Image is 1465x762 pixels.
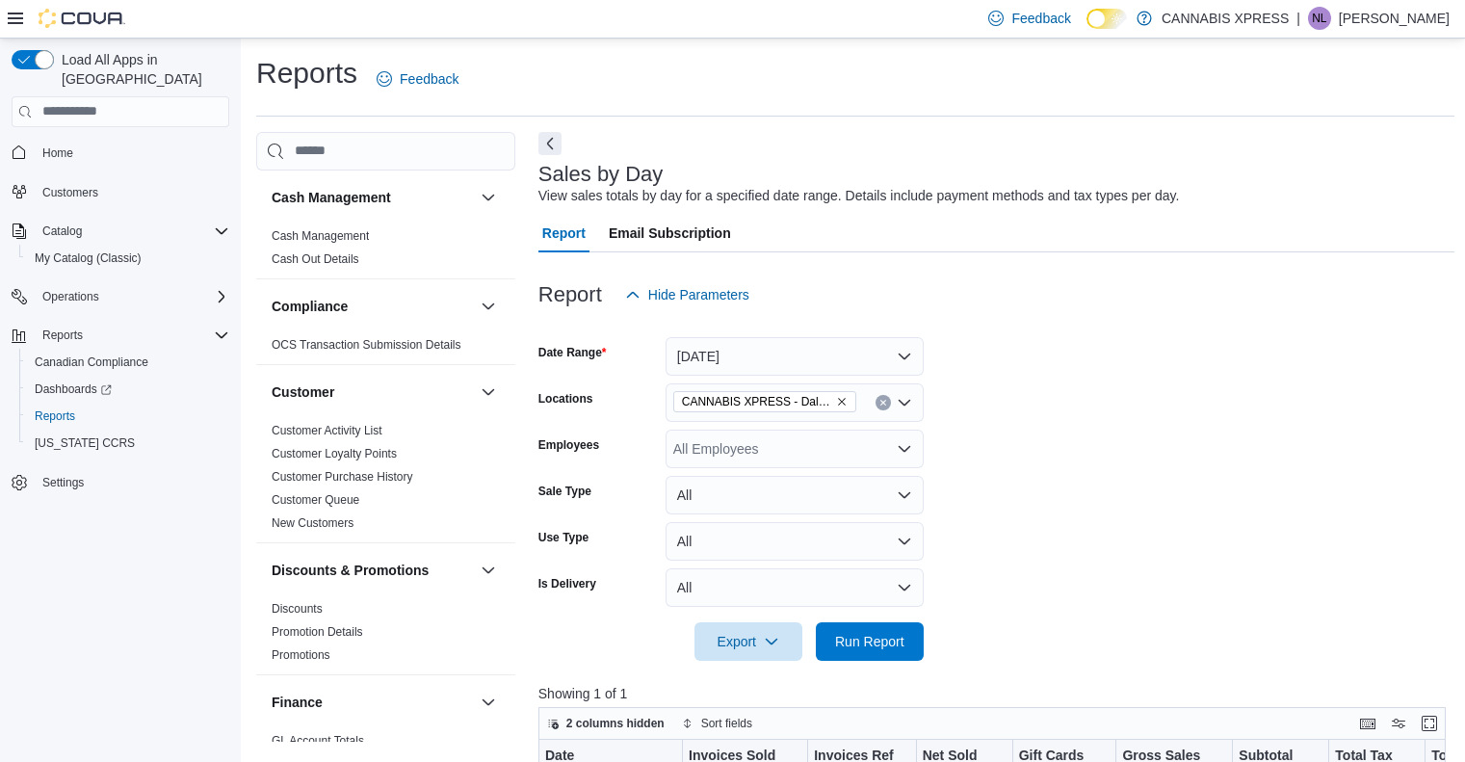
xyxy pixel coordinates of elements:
[256,224,515,278] div: Cash Management
[1418,712,1441,735] button: Enter fullscreen
[538,132,562,155] button: Next
[42,185,98,200] span: Customers
[272,228,369,244] span: Cash Management
[538,576,596,591] label: Is Delivery
[272,561,429,580] h3: Discounts & Promotions
[1356,712,1379,735] button: Keyboard shortcuts
[682,392,832,411] span: CANNABIS XPRESS - Dalhousie ([PERSON_NAME][GEOGRAPHIC_DATA])
[1387,712,1410,735] button: Display options
[27,378,119,401] a: Dashboards
[272,733,364,749] span: GL Account Totals
[272,470,413,484] a: Customer Purchase History
[272,297,473,316] button: Compliance
[4,283,237,310] button: Operations
[1339,7,1450,30] p: [PERSON_NAME]
[256,419,515,542] div: Customer
[27,351,229,374] span: Canadian Compliance
[272,469,413,485] span: Customer Purchase History
[272,561,473,580] button: Discounts & Promotions
[42,328,83,343] span: Reports
[42,223,82,239] span: Catalog
[272,297,348,316] h3: Compliance
[35,381,112,397] span: Dashboards
[272,446,397,461] span: Customer Loyalty Points
[897,395,912,410] button: Open list of options
[27,247,229,270] span: My Catalog (Classic)
[1296,7,1300,30] p: |
[4,139,237,167] button: Home
[538,484,591,499] label: Sale Type
[674,712,760,735] button: Sort fields
[4,322,237,349] button: Reports
[272,188,473,207] button: Cash Management
[27,405,229,428] span: Reports
[272,515,353,531] span: New Customers
[256,54,357,92] h1: Reports
[256,597,515,674] div: Discounts & Promotions
[256,333,515,364] div: Compliance
[666,522,924,561] button: All
[272,601,323,617] span: Discounts
[876,395,891,410] button: Clear input
[1011,9,1070,28] span: Feedback
[12,131,229,547] nav: Complex example
[272,647,330,663] span: Promotions
[1162,7,1289,30] p: CANNABIS XPRESS
[42,475,84,490] span: Settings
[666,568,924,607] button: All
[35,180,229,204] span: Customers
[19,245,237,272] button: My Catalog (Classic)
[272,424,382,437] a: Customer Activity List
[272,382,334,402] h3: Customer
[272,423,382,438] span: Customer Activity List
[272,624,363,640] span: Promotion Details
[477,381,500,404] button: Customer
[701,716,752,731] span: Sort fields
[694,622,802,661] button: Export
[27,247,149,270] a: My Catalog (Classic)
[542,214,586,252] span: Report
[42,289,99,304] span: Operations
[477,559,500,582] button: Discounts & Promotions
[35,408,75,424] span: Reports
[538,163,664,186] h3: Sales by Day
[35,141,229,165] span: Home
[35,355,148,370] span: Canadian Compliance
[54,50,229,89] span: Load All Apps in [GEOGRAPHIC_DATA]
[272,492,359,508] span: Customer Queue
[272,625,363,639] a: Promotion Details
[272,447,397,460] a: Customer Loyalty Points
[538,186,1180,206] div: View sales totals by day for a specified date range. Details include payment methods and tax type...
[538,391,593,407] label: Locations
[477,295,500,318] button: Compliance
[609,214,731,252] span: Email Subscription
[272,188,391,207] h3: Cash Management
[538,530,589,545] label: Use Type
[1312,7,1326,30] span: NL
[35,250,142,266] span: My Catalog (Classic)
[369,60,466,98] a: Feedback
[617,276,757,314] button: Hide Parameters
[897,441,912,457] button: Open list of options
[35,220,90,243] button: Catalog
[19,376,237,403] a: Dashboards
[272,693,473,712] button: Finance
[666,337,924,376] button: [DATE]
[42,145,73,161] span: Home
[400,69,458,89] span: Feedback
[477,691,500,714] button: Finance
[35,285,229,308] span: Operations
[35,220,229,243] span: Catalog
[538,283,602,306] h3: Report
[816,622,924,661] button: Run Report
[272,693,323,712] h3: Finance
[272,338,461,352] a: OCS Transaction Submission Details
[1308,7,1331,30] div: Nathan Lawlor
[539,712,672,735] button: 2 columns hidden
[666,476,924,514] button: All
[835,632,904,651] span: Run Report
[272,648,330,662] a: Promotions
[272,382,473,402] button: Customer
[272,602,323,616] a: Discounts
[272,493,359,507] a: Customer Queue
